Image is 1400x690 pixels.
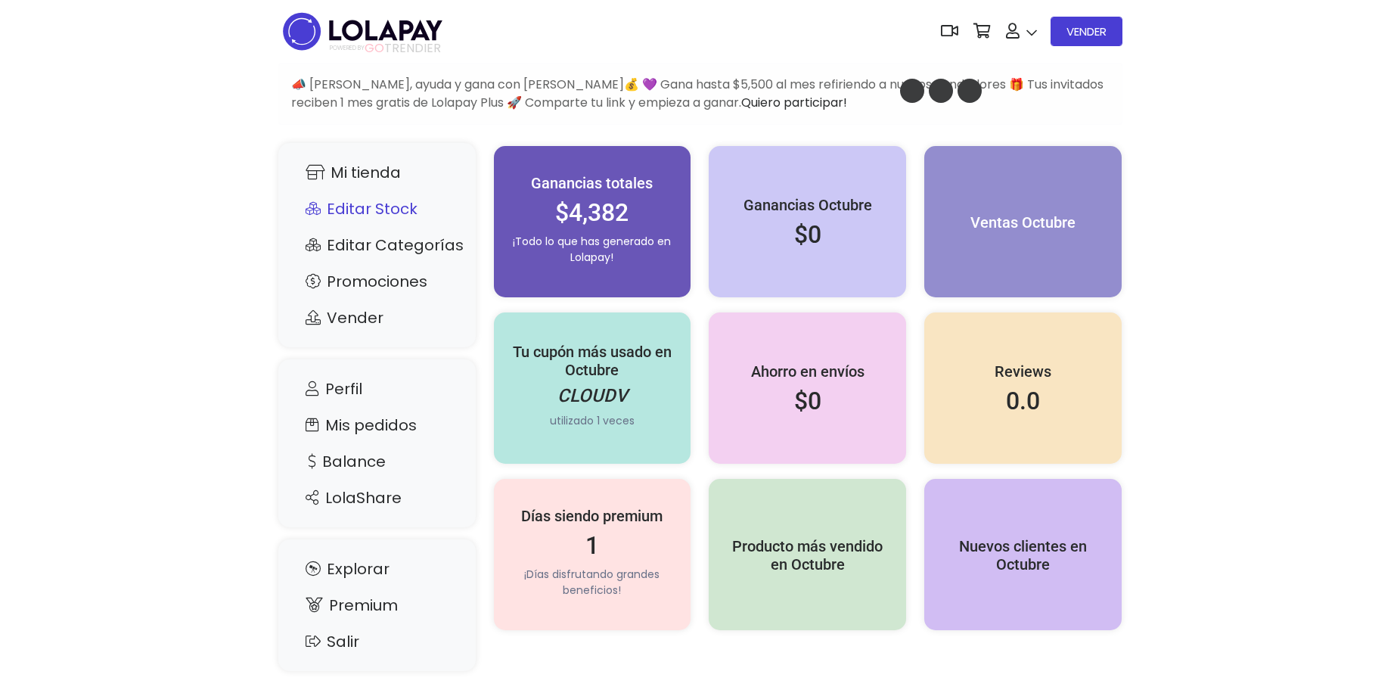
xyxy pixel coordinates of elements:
[509,413,676,429] p: utilizado 1 veces
[509,174,676,192] h5: Ganancias totales
[293,231,461,260] a: Editar Categorías
[724,387,891,415] h2: $0
[939,387,1107,415] h2: 0.0
[293,555,461,583] a: Explorar
[278,8,447,55] img: logo
[509,234,676,266] p: ¡Todo lo que has generado en Lolapay!
[741,94,847,111] a: Quiero participar!
[293,194,461,223] a: Editar Stock
[509,567,676,598] p: ¡Días disfrutando grandes beneficios!
[293,267,461,296] a: Promociones
[724,196,891,214] h5: Ganancias Octubre
[939,362,1107,381] h5: Reviews
[509,385,676,407] h4: CLOUDV
[330,44,365,52] span: POWERED BY
[293,303,461,332] a: Vender
[293,591,461,620] a: Premium
[724,537,891,573] h5: Producto más vendido en Octubre
[293,411,461,440] a: Mis pedidos
[509,198,676,227] h2: $4,382
[939,213,1107,232] h5: Ventas Octubre
[509,531,676,560] h2: 1
[291,76,1104,111] span: 📣 [PERSON_NAME], ayuda y gana con [PERSON_NAME]💰 💜 Gana hasta $5,500 al mes refiriendo a nuevos v...
[509,507,676,525] h5: Días siendo premium
[724,220,891,249] h2: $0
[293,375,461,403] a: Perfil
[365,39,384,57] span: GO
[293,158,461,187] a: Mi tienda
[293,483,461,512] a: LolaShare
[330,42,441,55] span: TRENDIER
[724,362,891,381] h5: Ahorro en envíos
[293,447,461,476] a: Balance
[293,627,461,656] a: Salir
[1051,17,1122,46] a: VENDER
[509,343,676,379] h5: Tu cupón más usado en Octubre
[939,537,1107,573] h5: Nuevos clientes en Octubre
